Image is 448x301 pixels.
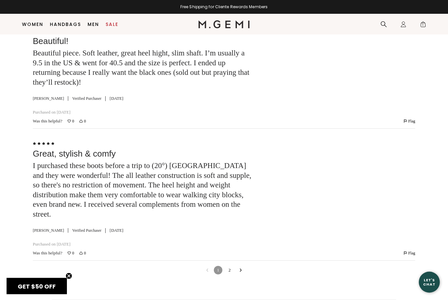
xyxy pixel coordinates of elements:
span: Verified Purchaser [72,228,106,233]
span: GET $50 OFF [18,282,56,290]
button: Vote up this review by Sarah R (0 votes) [68,118,74,125]
a: Handbags [50,22,81,27]
a: Page 1 [214,266,222,275]
div: [DATE] [110,96,123,102]
span: Beautiful piece. Soft leather, great heel hight, slim shaft. I’m usually a 9.5 in the US & went f... [33,49,249,86]
div: Purchased on [DATE] [33,242,255,247]
a: Sale [106,22,118,27]
a: Go to Page 2 [225,266,234,275]
button: Vote up this review by Denise E (0 votes) [68,250,74,257]
span: [PERSON_NAME] [33,97,68,101]
a: Women [22,22,43,27]
button: Vote down this review by Denise E (0 votes) [79,250,86,257]
span: Flag [408,119,415,123]
nav: <?'pagination.title?> [33,261,415,280]
div: GET $50 OFFClose teaser [7,278,67,294]
span: Was this helpful? [33,251,62,256]
button: Go to next reviews [238,266,243,275]
button: Close teaser [66,273,72,279]
span: 0 [84,251,86,255]
span: 0 [84,119,86,123]
button: Go to previous reviews [205,266,210,275]
button: Flag this review by Sarah R [404,118,415,125]
a: Men [88,22,99,27]
button: Flag this review by Denise E [404,250,415,257]
div: [DATE] [110,228,123,234]
span: 0 [72,119,74,123]
span: Verified Purchaser [72,97,106,101]
div: Beautiful! [33,37,255,46]
span: Was this helpful? [33,119,62,124]
span: I purchased these boots before a trip to (20°) [GEOGRAPHIC_DATA] and they were wonderful! The all... [33,162,251,218]
span: Flag [408,251,415,255]
span: [PERSON_NAME] [33,228,68,233]
span: 0 [72,251,74,255]
span: 1 [420,22,426,29]
button: Vote down this review by Sarah R (0 votes) [79,118,86,125]
div: Let's Chat [419,278,440,286]
div: Great, stylish & comfy [33,149,255,159]
div: Purchased on [DATE] [33,110,255,116]
img: M.Gemi [198,20,250,28]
